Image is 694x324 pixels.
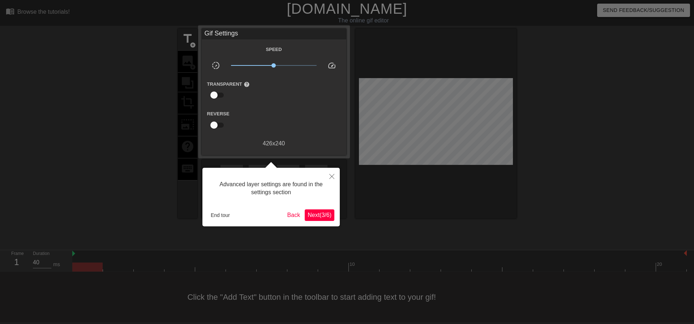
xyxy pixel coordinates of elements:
button: Back [284,209,303,221]
div: Advanced layer settings are found in the settings section [208,173,334,204]
button: Next [305,209,334,221]
button: Close [324,168,340,184]
button: End tour [208,210,233,221]
span: Next ( 3 / 6 ) [308,212,331,218]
